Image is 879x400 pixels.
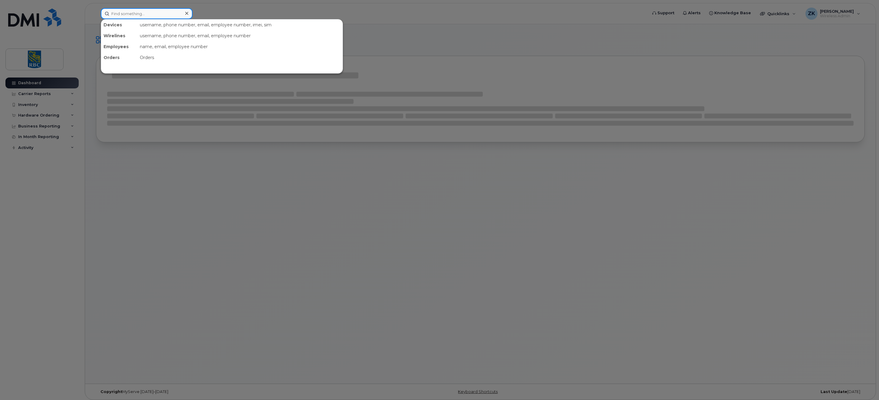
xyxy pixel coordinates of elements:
[137,19,343,30] div: username, phone number, email, employee number, imei, sim
[137,41,343,52] div: name, email, employee number
[137,52,343,63] div: Orders
[101,41,137,52] div: Employees
[101,19,137,30] div: Devices
[101,52,137,63] div: Orders
[101,30,137,41] div: Wirelines
[137,30,343,41] div: username, phone number, email, employee number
